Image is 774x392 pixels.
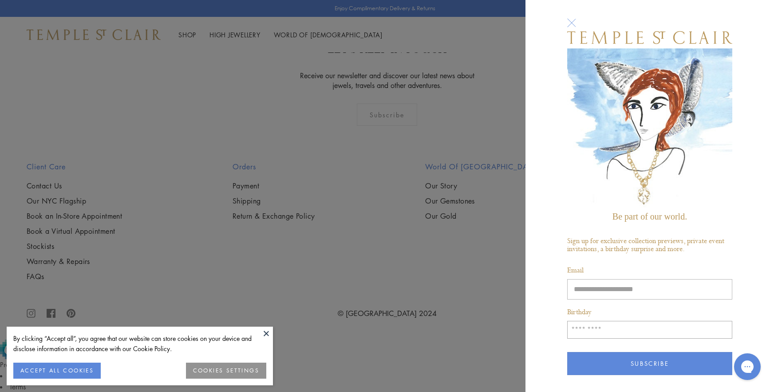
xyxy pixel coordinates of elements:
p: Sign up for exclusive collection previews, private event invitations, a birthday surprise and more. [567,224,732,258]
p: Email [567,258,584,279]
button: ACCEPT ALL COOKIES [13,363,101,379]
p: Birthday [567,300,592,321]
iframe: Gorgias live chat messenger [730,350,765,383]
div: By clicking “Accept all”, you agree that our website can store cookies on your device and disclos... [13,333,266,354]
img: TSC logo [567,31,732,48]
input: Birthday [567,321,732,339]
input: Enter your email address [567,279,732,300]
button: COOKIES SETTINGS [186,363,266,379]
img: TSC logo [567,48,732,209]
button: Subscribe [567,352,732,375]
p: Be part of our world. [567,209,732,224]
